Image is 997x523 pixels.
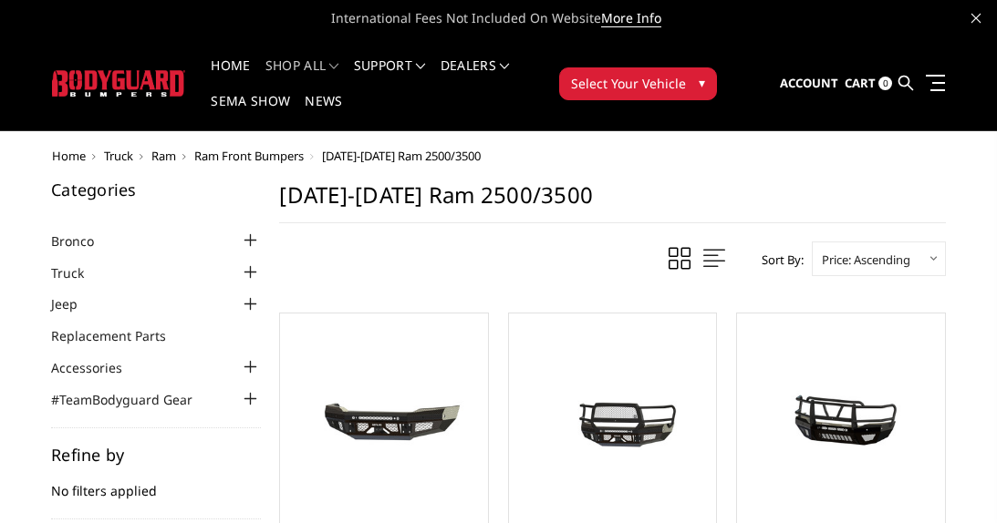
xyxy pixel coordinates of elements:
[559,67,717,100] button: Select Your Vehicle
[52,70,186,97] img: BODYGUARD BUMPERS
[52,148,86,164] a: Home
[601,9,661,27] a: More Info
[571,74,686,93] span: Select Your Vehicle
[285,371,483,464] img: 2019-2025 Ram 2500-3500 - FT Series - Base Front Bumper
[151,148,176,164] a: Ram
[51,446,261,463] h5: Refine by
[211,59,250,95] a: Home
[878,77,892,90] span: 0
[265,59,339,95] a: shop all
[780,75,838,91] span: Account
[51,326,189,345] a: Replacement Parts
[699,73,705,92] span: ▾
[279,181,946,223] h1: [DATE]-[DATE] Ram 2500/3500
[441,59,510,95] a: Dealers
[194,148,304,164] a: Ram Front Bumpers
[780,59,838,108] a: Account
[845,59,892,108] a: Cart 0
[104,148,133,164] a: Truck
[305,95,342,130] a: News
[514,371,712,464] img: 2019-2025 Ram 2500-3500 - FT Series - Extreme Front Bumper
[51,181,261,198] h5: Categories
[51,231,117,251] a: Bronco
[211,95,290,130] a: SEMA Show
[742,371,940,464] img: 2019-2025 Ram 2500-3500 - T2 Series - Extreme Front Bumper (receiver or winch)
[51,390,215,409] a: #TeamBodyguard Gear
[354,59,426,95] a: Support
[845,75,876,91] span: Cart
[322,148,481,164] span: [DATE]-[DATE] Ram 2500/3500
[51,446,261,519] div: No filters applied
[742,318,940,517] a: 2019-2025 Ram 2500-3500 - T2 Series - Extreme Front Bumper (receiver or winch) 2019-2025 Ram 2500...
[51,294,100,313] a: Jeep
[51,358,145,377] a: Accessories
[514,318,712,517] a: 2019-2025 Ram 2500-3500 - FT Series - Extreme Front Bumper 2019-2025 Ram 2500-3500 - FT Series - ...
[752,246,804,273] label: Sort By:
[285,318,483,517] a: 2019-2025 Ram 2500-3500 - FT Series - Base Front Bumper
[51,263,107,282] a: Truck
